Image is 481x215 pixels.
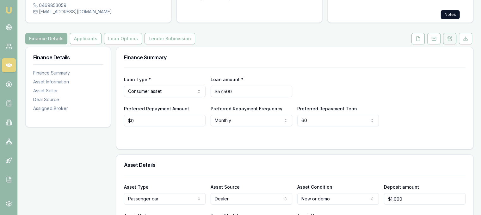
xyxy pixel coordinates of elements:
button: Applicants [70,33,102,44]
a: Finance Details [25,33,69,44]
div: Notes [441,10,460,19]
label: Loan Type * [124,77,151,82]
label: Loan amount * [211,77,244,82]
label: Preferred Repayment Frequency [211,106,282,111]
h3: Finance Details [33,55,103,60]
label: Preferred Repayment Term [297,106,357,111]
div: Asset Information [33,79,103,85]
input: $ [124,115,206,126]
button: Loan Options [104,33,142,44]
a: Loan Options [103,33,143,44]
img: emu-icon-u.png [5,6,13,14]
label: Asset Source [211,184,240,190]
label: Asset Type [124,184,149,190]
input: $ [211,86,292,97]
button: Finance Details [25,33,67,44]
div: [EMAIL_ADDRESS][DOMAIN_NAME] [33,9,163,15]
a: Lender Submission [143,33,196,44]
div: Asset Seller [33,88,103,94]
label: Asset Condition [297,184,332,190]
h3: Finance Summary [124,55,466,60]
label: Preferred Repayment Amount [124,106,189,111]
a: Applicants [69,33,103,44]
div: 0469853059 [33,2,163,9]
div: Finance Summary [33,70,103,76]
input: $ [384,193,466,205]
h3: Asset Details [124,162,466,167]
div: Assigned Broker [33,105,103,112]
div: Deal Source [33,96,103,103]
label: Deposit amount [384,184,419,190]
button: Lender Submission [145,33,195,44]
